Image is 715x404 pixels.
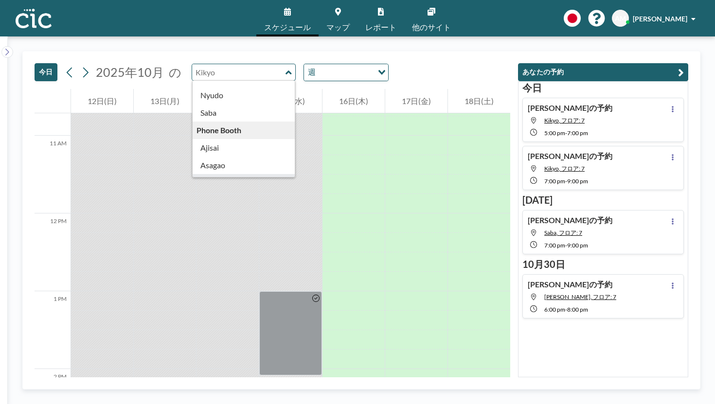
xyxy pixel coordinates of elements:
[522,82,684,94] h3: 今日
[71,89,133,113] div: 12日(日)
[96,65,164,79] span: 2025年10月
[544,177,565,185] span: 7:00 PM
[193,139,295,157] div: Ajisai
[528,151,612,161] h4: [PERSON_NAME]の予約
[528,280,612,289] h4: [PERSON_NAME]の予約
[304,64,388,81] div: Search for option
[193,87,295,104] div: Nyudo
[544,293,616,300] span: Suji, フロア: 7
[306,66,318,79] span: 週
[35,63,57,81] button: 今日
[567,242,588,249] span: 9:00 PM
[35,291,71,369] div: 1 PM
[567,177,588,185] span: 9:00 PM
[326,23,350,31] span: マップ
[522,258,684,270] h3: 10月30日
[193,104,295,122] div: Saba
[565,242,567,249] span: -
[134,89,196,113] div: 13日(月)
[544,165,585,172] span: Kikyo, フロア: 7
[544,229,582,236] span: Saba, フロア: 7
[544,117,585,124] span: Kikyo, フロア: 7
[35,213,71,291] div: 12 PM
[518,63,688,81] button: あなたの予約
[528,103,612,113] h4: [PERSON_NAME]の予約
[544,242,565,249] span: 7:00 PM
[35,136,71,213] div: 11 AM
[565,306,567,313] span: -
[319,66,372,79] input: Search for option
[365,23,396,31] span: レポート
[322,89,385,113] div: 16日(木)
[385,89,447,113] div: 17日(金)
[544,129,565,137] span: 5:00 PM
[16,9,52,28] img: organization-logo
[565,129,567,137] span: -
[567,306,588,313] span: 8:00 PM
[567,129,588,137] span: 7:00 PM
[193,174,295,192] div: Deigo
[448,89,510,113] div: 18日(土)
[565,177,567,185] span: -
[615,14,626,23] span: AM
[193,157,295,174] div: Asagao
[193,122,295,139] div: Phone Booth
[169,65,181,80] span: の
[633,15,687,23] span: [PERSON_NAME]
[544,306,565,313] span: 6:00 PM
[412,23,451,31] span: 他のサイト
[528,215,612,225] h4: [PERSON_NAME]の予約
[522,194,684,206] h3: [DATE]
[192,64,286,80] input: Kikyo
[264,23,311,31] span: スケジュール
